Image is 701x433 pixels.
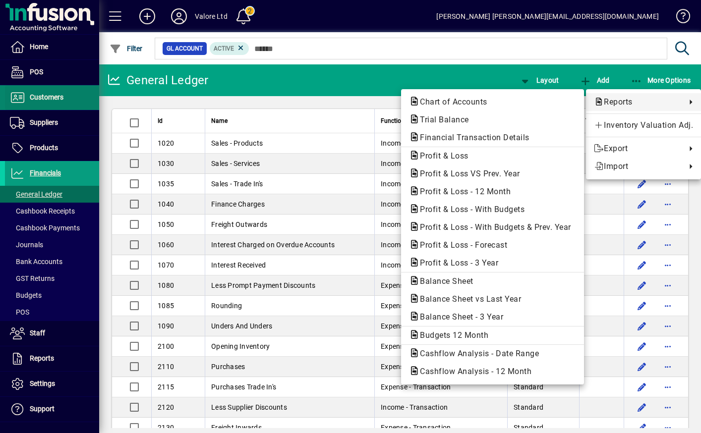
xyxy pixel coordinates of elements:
span: Export [594,143,681,155]
span: Profit & Loss - Forecast [409,240,512,250]
span: Budgets 12 Month [409,330,493,340]
span: Inventory Valuation Adj. [594,119,693,131]
span: Balance Sheet vs Last Year [409,294,526,304]
span: Profit & Loss VS Prev. Year [409,169,525,178]
span: Trial Balance [409,115,474,124]
span: Cashflow Analysis - Date Range [409,349,544,358]
span: Profit & Loss [409,151,473,161]
span: Import [594,161,681,172]
span: Chart of Accounts [409,97,492,107]
span: Cashflow Analysis - 12 Month [409,367,536,376]
span: Profit & Loss - With Budgets [409,205,529,214]
span: Balance Sheet - 3 Year [409,312,508,322]
span: Financial Transaction Details [409,133,534,142]
span: Profit & Loss - With Budgets & Prev. Year [409,222,576,232]
span: Reports [594,96,681,108]
span: Balance Sheet [409,276,478,286]
span: Profit & Loss - 12 Month [409,187,516,196]
span: Profit & Loss - 3 Year [409,258,503,268]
